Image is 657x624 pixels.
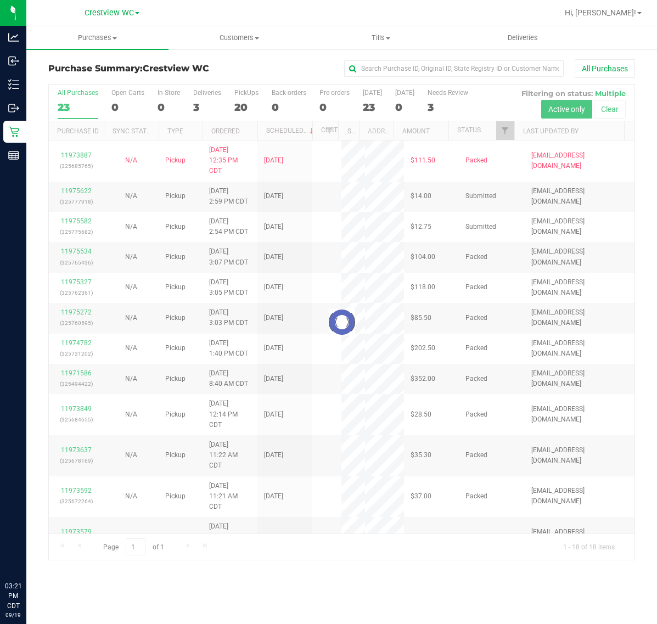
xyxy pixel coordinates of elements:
[48,64,244,74] h3: Purchase Summary:
[8,55,19,66] inline-svg: Inbound
[452,26,594,49] a: Deliveries
[493,33,553,43] span: Deliveries
[5,581,21,611] p: 03:21 PM CDT
[8,79,19,90] inline-svg: Inventory
[85,8,134,18] span: Crestview WC
[565,8,636,17] span: Hi, [PERSON_NAME]!
[8,126,19,137] inline-svg: Retail
[575,59,635,78] button: All Purchases
[311,33,452,43] span: Tills
[344,60,564,77] input: Search Purchase ID, Original ID, State Registry ID or Customer Name...
[8,32,19,43] inline-svg: Analytics
[8,103,19,114] inline-svg: Outbound
[5,611,21,619] p: 09/19
[169,26,311,49] a: Customers
[310,26,452,49] a: Tills
[11,536,44,569] iframe: Resource center
[169,33,310,43] span: Customers
[143,63,209,74] span: Crestview WC
[8,150,19,161] inline-svg: Reports
[26,33,169,43] span: Purchases
[26,26,169,49] a: Purchases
